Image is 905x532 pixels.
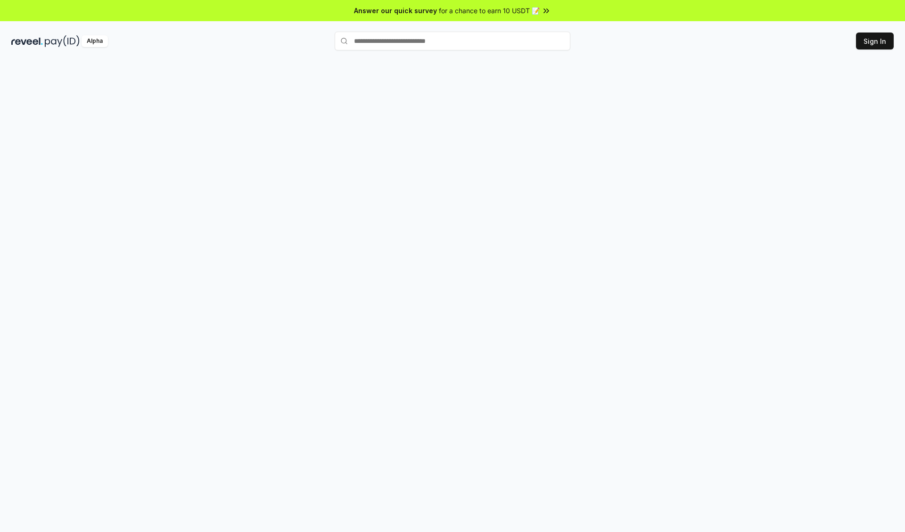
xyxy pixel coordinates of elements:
button: Sign In [856,33,894,49]
img: reveel_dark [11,35,43,47]
span: for a chance to earn 10 USDT 📝 [439,6,540,16]
img: pay_id [45,35,80,47]
div: Alpha [82,35,108,47]
span: Answer our quick survey [354,6,437,16]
